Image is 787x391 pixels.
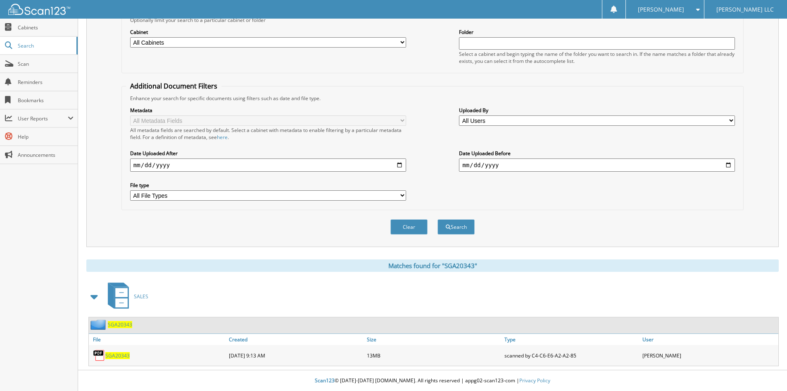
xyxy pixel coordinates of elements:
input: end [459,158,735,172]
a: Size [365,334,503,345]
a: SALES [103,280,148,313]
div: Matches found for "SGA20343" [86,259,779,272]
img: folder2.png [90,319,108,330]
span: SALES [134,293,148,300]
div: © [DATE]-[DATE] [DOMAIN_NAME]. All rights reserved | appg02-scan123-com | [78,371,787,391]
label: Uploaded By [459,107,735,114]
input: start [130,158,406,172]
a: User [640,334,778,345]
legend: Additional Document Filters [126,82,221,91]
img: scan123-logo-white.svg [8,4,70,15]
span: User Reports [18,115,68,122]
a: Privacy Policy [519,377,550,384]
div: 13MB [365,347,503,364]
span: Bookmarks [18,97,74,104]
label: Folder [459,29,735,36]
span: Announcements [18,151,74,158]
div: Optionally limit your search to a particular cabinet or folder [126,17,739,24]
div: All metadata fields are searched by default. Select a cabinet with metadata to enable filtering b... [130,127,406,141]
button: Clear [390,219,428,235]
label: File type [130,182,406,189]
div: Select a cabinet and begin typing the name of the folder you want to search in. If the name match... [459,50,735,65]
span: Cabinets [18,24,74,31]
label: Metadata [130,107,406,114]
a: here [217,134,228,141]
a: Created [227,334,365,345]
div: [PERSON_NAME] [640,347,778,364]
img: PDF.png [93,349,105,362]
span: [PERSON_NAME] [638,7,684,12]
a: File [89,334,227,345]
button: Search [437,219,475,235]
label: Date Uploaded Before [459,150,735,157]
label: Date Uploaded After [130,150,406,157]
div: Enhance your search for specific documents using filters such as date and file type. [126,95,739,102]
a: SGA20343 [105,352,130,359]
span: Scan [18,60,74,67]
a: SGA20343 [108,321,132,328]
div: scanned by C4-C6-E6-A2-A2-85 [502,347,640,364]
a: Type [502,334,640,345]
span: Reminders [18,79,74,86]
span: Help [18,133,74,140]
iframe: Chat Widget [746,351,787,391]
label: Cabinet [130,29,406,36]
span: Scan123 [315,377,335,384]
span: Search [18,42,72,49]
span: [PERSON_NAME] LLC [716,7,774,12]
div: [DATE] 9:13 AM [227,347,365,364]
